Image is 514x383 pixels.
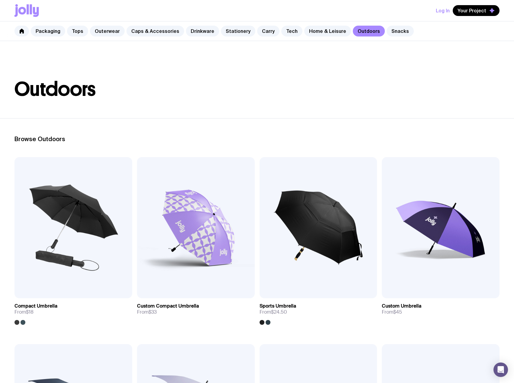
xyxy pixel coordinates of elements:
a: Outerwear [90,26,125,36]
a: Carry [257,26,279,36]
h3: Custom Umbrella [382,303,421,309]
span: From [382,309,402,315]
h3: Compact Umbrella [14,303,57,309]
a: Packaging [31,26,65,36]
span: From [137,309,157,315]
span: $24.50 [271,309,287,315]
a: Caps & Accessories [126,26,184,36]
span: $45 [393,309,402,315]
a: Compact UmbrellaFrom$18 [14,298,132,325]
h1: Outdoors [14,80,500,99]
a: Tech [281,26,302,36]
a: Tops [67,26,88,36]
span: Your Project [458,8,486,14]
span: From [260,309,287,315]
span: From [14,309,34,315]
a: Custom UmbrellaFrom$45 [382,298,500,320]
h3: Custom Compact Umbrella [137,303,199,309]
a: Custom Compact UmbrellaFrom$33 [137,298,255,320]
button: Log In [436,5,450,16]
a: Drinkware [186,26,219,36]
button: Your Project [453,5,500,16]
h3: Sports Umbrella [260,303,296,309]
a: Snacks [387,26,414,36]
a: Sports UmbrellaFrom$24.50 [260,298,377,325]
h2: Browse Outdoors [14,135,500,143]
a: Home & Leisure [304,26,351,36]
span: $33 [148,309,157,315]
a: Outdoors [353,26,385,36]
a: Stationery [221,26,255,36]
div: Open Intercom Messenger [493,362,508,377]
span: $18 [26,309,34,315]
